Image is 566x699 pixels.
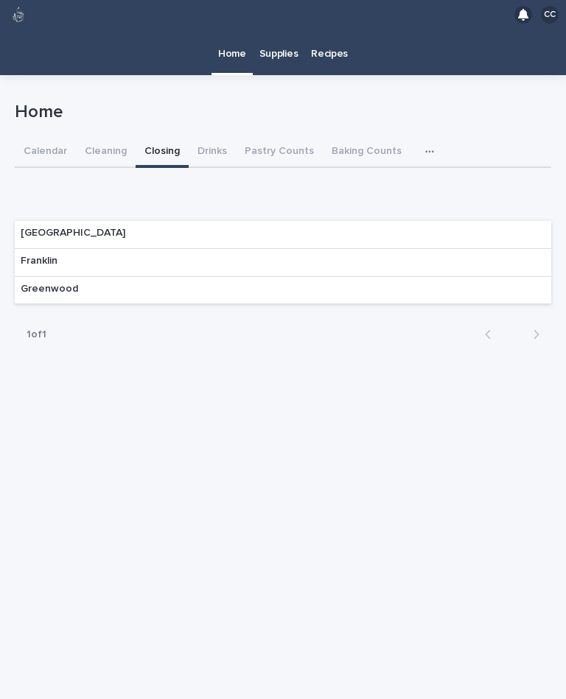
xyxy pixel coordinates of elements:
p: Home [218,29,246,60]
p: Home [15,102,545,123]
a: Home [212,29,253,73]
div: CC [541,6,559,24]
a: Supplies [253,29,305,75]
p: Franklin [21,255,57,267]
a: Franklin [15,249,551,277]
button: Cleaning [76,137,136,168]
p: Greenwood [21,283,78,295]
a: [GEOGRAPHIC_DATA] [15,221,551,249]
button: Baking Counts [323,137,410,168]
a: Recipes [304,29,354,75]
p: Supplies [259,29,298,60]
button: Back [473,328,512,341]
button: Closing [136,137,189,168]
p: Recipes [311,29,348,60]
button: Pastry Counts [236,137,323,168]
img: 80hjoBaRqlyywVK24fQd [9,5,28,24]
button: Drinks [189,137,236,168]
button: Next [512,328,551,341]
p: 1 of 1 [15,317,58,353]
a: Greenwood [15,277,551,305]
p: [GEOGRAPHIC_DATA] [21,227,125,239]
button: Calendar [15,137,76,168]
